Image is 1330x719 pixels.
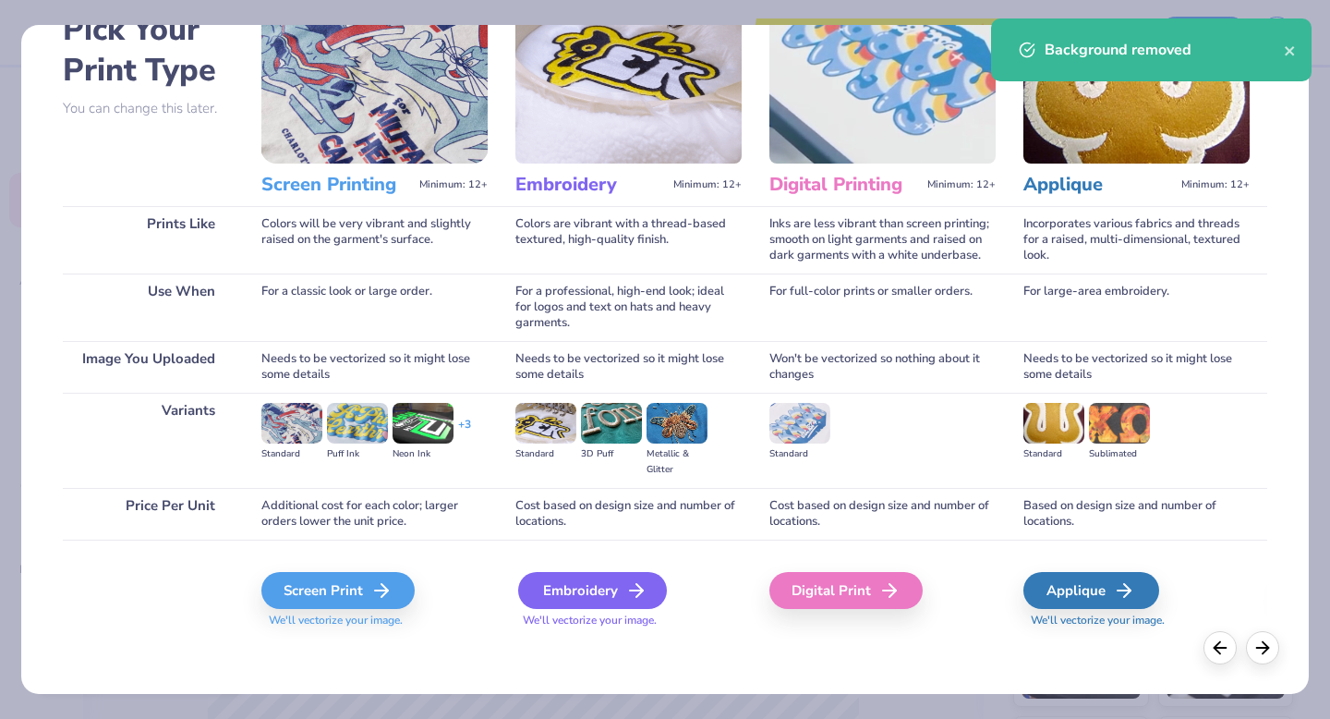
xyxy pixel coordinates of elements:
[769,403,830,444] img: Standard
[261,572,415,609] div: Screen Print
[769,572,923,609] div: Digital Print
[515,613,742,628] span: We'll vectorize your image.
[1023,274,1250,341] div: For large-area embroidery.
[261,206,488,274] div: Colors will be very vibrant and slightly raised on the garment's surface.
[63,274,234,341] div: Use When
[261,341,488,393] div: Needs to be vectorized so it might lose some details
[673,178,742,191] span: Minimum: 12+
[458,417,471,448] div: + 3
[1023,403,1084,444] img: Standard
[1089,403,1150,444] img: Sublimated
[515,488,742,540] div: Cost based on design size and number of locations.
[647,403,707,444] img: Metallic & Glitter
[261,274,488,341] div: For a classic look or large order.
[63,206,234,274] div: Prints Like
[1023,173,1174,197] h3: Applique
[769,206,996,274] div: Inks are less vibrant than screen printing; smooth on light garments and raised on dark garments ...
[327,446,388,462] div: Puff Ink
[261,173,412,197] h3: Screen Printing
[769,341,996,393] div: Won't be vectorized so nothing about it changes
[1023,488,1250,540] div: Based on design size and number of locations.
[1023,446,1084,462] div: Standard
[927,178,996,191] span: Minimum: 12+
[1089,446,1150,462] div: Sublimated
[1023,341,1250,393] div: Needs to be vectorized so it might lose some details
[515,173,666,197] h3: Embroidery
[647,446,707,478] div: Metallic & Glitter
[1023,613,1250,628] span: We'll vectorize your image.
[261,613,488,628] span: We'll vectorize your image.
[393,446,453,462] div: Neon Ink
[1284,39,1297,61] button: close
[63,488,234,540] div: Price Per Unit
[515,206,742,274] div: Colors are vibrant with a thread-based textured, high-quality finish.
[63,101,234,116] p: You can change this later.
[581,446,642,462] div: 3D Puff
[63,341,234,393] div: Image You Uploaded
[393,403,453,444] img: Neon Ink
[769,274,996,341] div: For full-color prints or smaller orders.
[1181,178,1250,191] span: Minimum: 12+
[515,274,742,341] div: For a professional, high-end look; ideal for logos and text on hats and heavy garments.
[1045,39,1284,61] div: Background removed
[261,403,322,444] img: Standard
[515,446,576,462] div: Standard
[261,446,322,462] div: Standard
[1023,572,1159,609] div: Applique
[581,403,642,444] img: 3D Puff
[769,488,996,540] div: Cost based on design size and number of locations.
[769,173,920,197] h3: Digital Printing
[515,403,576,444] img: Standard
[518,572,667,609] div: Embroidery
[327,403,388,444] img: Puff Ink
[63,393,234,488] div: Variants
[419,178,488,191] span: Minimum: 12+
[1023,206,1250,274] div: Incorporates various fabrics and threads for a raised, multi-dimensional, textured look.
[63,9,234,91] h2: Pick Your Print Type
[261,488,488,540] div: Additional cost for each color; larger orders lower the unit price.
[769,446,830,462] div: Standard
[515,341,742,393] div: Needs to be vectorized so it might lose some details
